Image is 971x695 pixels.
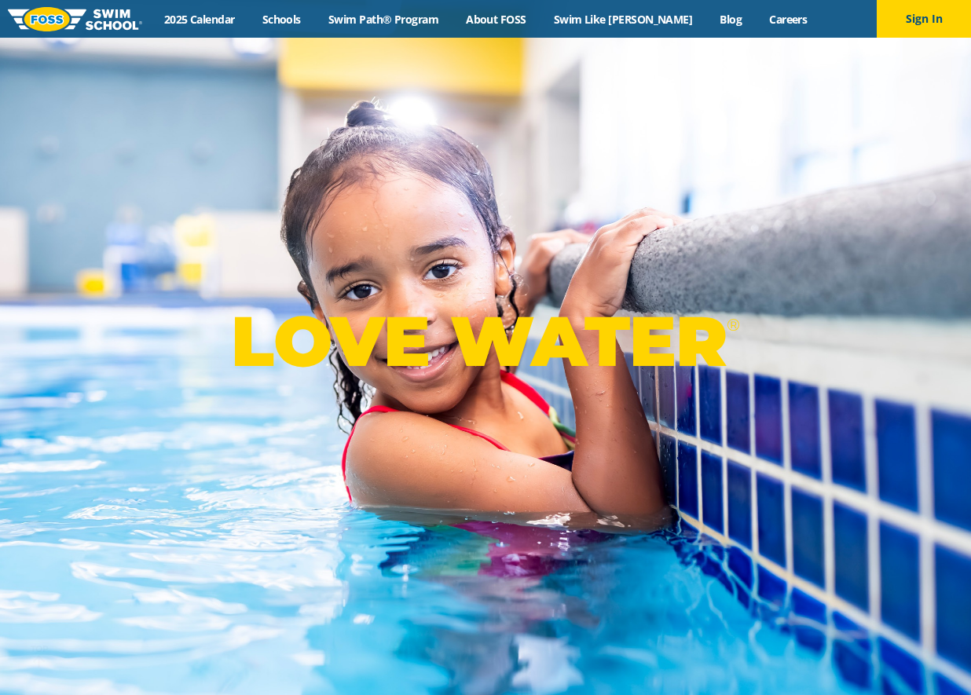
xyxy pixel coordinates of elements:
[756,12,821,27] a: Careers
[150,12,248,27] a: 2025 Calendar
[31,644,49,668] div: TOP
[8,7,142,31] img: FOSS Swim School Logo
[453,12,540,27] a: About FOSS
[540,12,706,27] a: Swim Like [PERSON_NAME]
[314,12,452,27] a: Swim Path® Program
[248,12,314,27] a: Schools
[727,315,739,335] sup: ®
[231,299,739,383] p: LOVE WATER
[706,12,756,27] a: Blog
